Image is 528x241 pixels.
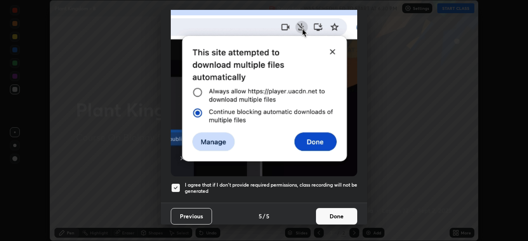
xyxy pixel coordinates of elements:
h4: 5 [259,212,262,220]
h5: I agree that if I don't provide required permissions, class recording will not be generated [185,182,357,194]
h4: / [263,212,265,220]
button: Done [316,208,357,225]
button: Previous [171,208,212,225]
h4: 5 [266,212,269,220]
